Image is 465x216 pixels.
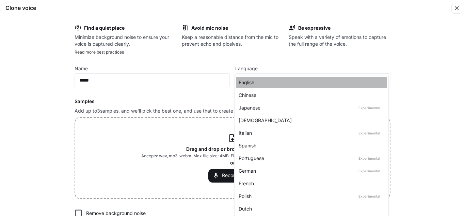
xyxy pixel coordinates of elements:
[239,180,382,187] div: French
[239,129,382,136] div: Italian
[239,117,382,124] div: [DEMOGRAPHIC_DATA]
[239,192,382,200] div: Polish
[357,105,382,111] p: Experimental
[357,168,382,174] p: Experimental
[239,91,382,99] div: Chinese
[357,155,382,161] p: Experimental
[239,167,382,174] div: German
[357,193,382,199] p: Experimental
[239,142,382,149] div: Spanish
[239,104,382,111] div: Japanese
[239,205,382,212] div: Dutch
[357,130,382,136] p: Experimental
[239,155,382,162] div: Portuguese
[239,79,382,86] div: English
